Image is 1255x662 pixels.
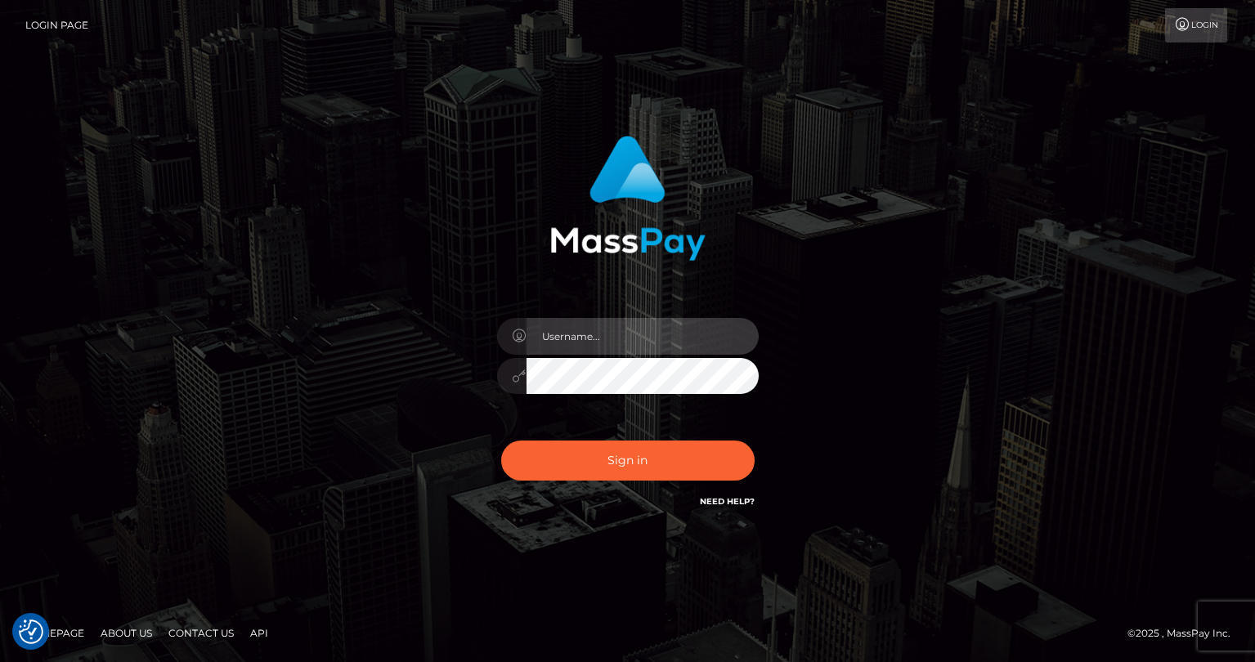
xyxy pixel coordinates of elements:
[1127,624,1243,642] div: © 2025 , MassPay Inc.
[19,620,43,644] img: Revisit consent button
[19,620,43,644] button: Consent Preferences
[18,620,91,646] a: Homepage
[700,496,755,507] a: Need Help?
[94,620,159,646] a: About Us
[501,441,755,481] button: Sign in
[1165,8,1227,42] a: Login
[162,620,240,646] a: Contact Us
[244,620,275,646] a: API
[527,318,759,355] input: Username...
[550,136,706,261] img: MassPay Login
[25,8,88,42] a: Login Page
